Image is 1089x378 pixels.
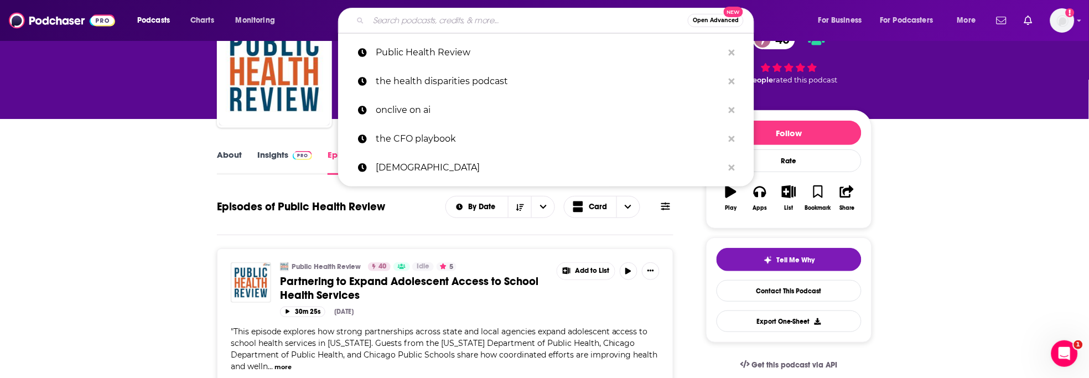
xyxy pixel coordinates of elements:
button: List [775,178,803,218]
span: Card [589,203,608,211]
img: Podchaser Pro [293,151,312,160]
span: Partnering to Expand Adolescent Access to School Health Services [280,275,538,302]
button: Bookmark [803,178,832,218]
div: Apps [753,205,768,211]
button: 5 [437,262,457,271]
img: Public Health Review [280,262,289,271]
button: open menu [873,12,950,29]
span: Logged in as hoffmacv [1050,8,1075,33]
button: Show More Button [642,262,660,280]
span: For Business [818,13,862,28]
p: onclive on ai [376,96,723,125]
span: Get this podcast via API [752,360,838,370]
button: more [274,363,292,372]
button: open menu [446,203,509,211]
button: Show profile menu [1050,8,1075,33]
span: Charts [190,13,214,28]
h2: Choose List sort [445,196,556,218]
span: For Podcasters [880,13,934,28]
a: Charts [183,12,221,29]
iframe: Intercom live chat [1051,340,1078,367]
img: Partnering to Expand Adolescent Access to School Health Services [231,262,271,303]
a: About [217,149,242,175]
svg: Add a profile image [1066,8,1075,17]
a: 40 [368,262,391,271]
span: rated this podcast [774,76,838,84]
button: open menu [228,12,289,29]
div: Bookmark [805,205,831,211]
a: Show notifications dropdown [992,11,1011,30]
a: InsightsPodchaser Pro [257,149,312,175]
p: shedunnit [376,153,723,182]
span: More [957,13,976,28]
span: By Date [468,203,499,211]
button: Choose View [564,196,640,218]
div: Rate [717,149,862,172]
span: Tell Me Why [777,256,815,265]
span: New [724,7,744,17]
div: Share [839,205,854,211]
a: the CFO playbook [338,125,754,153]
button: open menu [950,12,990,29]
p: the health disparities podcast [376,67,723,96]
a: Public Health Review [292,262,361,271]
span: " [231,327,658,371]
button: Open AdvancedNew [688,14,744,27]
a: Episodes102 [328,149,382,175]
a: Contact This Podcast [717,280,862,302]
span: Monitoring [236,13,275,28]
div: [DATE] [334,308,354,315]
button: open menu [129,12,184,29]
a: [DEMOGRAPHIC_DATA] [338,153,754,182]
span: 1 [1074,340,1083,349]
span: This episode explores how strong partnerships across state and local agencies expand adolescent a... [231,327,658,371]
div: 40 3 peoplerated this podcast [706,23,872,91]
span: Open Advanced [693,18,739,23]
a: Public Health Review [338,38,754,67]
span: Idle [417,261,429,272]
img: User Profile [1050,8,1075,33]
a: Show notifications dropdown [1020,11,1037,30]
p: Public Health Review [376,38,723,67]
h1: Episodes of Public Health Review [217,200,385,214]
div: List [785,205,794,211]
button: 30m 25s [280,307,325,317]
input: Search podcasts, credits, & more... [369,12,688,29]
span: Podcasts [137,13,170,28]
img: Public Health Review [219,15,330,126]
div: Play [725,205,737,211]
button: Sort Direction [508,196,531,218]
button: Show More Button [557,263,615,279]
button: Follow [717,121,862,145]
a: Idle [412,262,434,271]
button: open menu [811,12,876,29]
img: tell me why sparkle [764,256,772,265]
span: ... [268,361,273,371]
span: 3 people [742,76,774,84]
div: Search podcasts, credits, & more... [349,8,765,33]
button: Share [833,178,862,218]
button: Apps [745,178,774,218]
a: Partnering to Expand Adolescent Access to School Health Services [280,275,549,302]
p: the CFO playbook [376,125,723,153]
img: Podchaser - Follow, Share and Rate Podcasts [9,10,115,31]
span: 40 [378,261,386,272]
button: Export One-Sheet [717,310,862,332]
a: onclive on ai [338,96,754,125]
a: the health disparities podcast [338,67,754,96]
span: Add to List [575,267,609,275]
button: Play [717,178,745,218]
button: open menu [531,196,554,218]
button: tell me why sparkleTell Me Why [717,248,862,271]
